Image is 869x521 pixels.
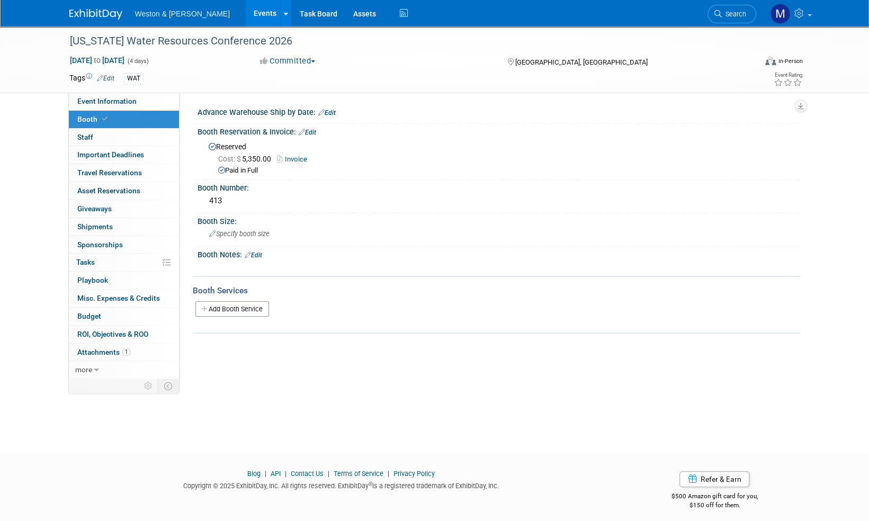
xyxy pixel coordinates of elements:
div: Paid in Full [218,166,792,176]
span: 5,350.00 [218,155,275,163]
div: Booth Size: [198,213,800,227]
a: more [69,361,179,379]
span: Playbook [77,276,108,284]
span: | [262,470,269,478]
img: ExhibitDay [69,9,122,20]
div: 413 [205,193,792,209]
div: Booth Number: [198,180,800,193]
span: Cost: $ [218,155,242,163]
a: Tasks [69,254,179,271]
span: Booth [77,115,110,123]
span: to [92,56,102,65]
span: Important Deadlines [77,150,144,159]
td: Personalize Event Tab Strip [139,379,158,393]
a: Terms of Service [334,470,383,478]
div: $500 Amazon gift card for you, [629,485,800,509]
div: Event Rating [773,73,802,78]
span: Specify booth size [209,230,270,238]
a: Sponsorships [69,236,179,254]
span: Shipments [77,222,113,231]
div: Booth Services [193,285,800,297]
span: Staff [77,133,93,141]
span: Weston & [PERSON_NAME] [135,10,230,18]
span: | [385,470,392,478]
a: Attachments1 [69,344,179,361]
img: Mary Ann Trujillo [770,4,790,24]
a: Important Deadlines [69,146,179,164]
a: Misc. Expenses & Credits [69,290,179,307]
span: (4 days) [127,58,149,65]
a: Giveaways [69,200,179,218]
a: Edit [318,109,336,116]
div: Event Format [694,55,803,71]
button: Committed [256,56,319,67]
span: Giveaways [77,204,112,213]
div: In-Person [777,57,802,65]
div: Advance Warehouse Ship by Date: [198,104,800,118]
a: Edit [299,129,316,136]
i: Booth reservation complete [102,116,107,122]
a: API [271,470,281,478]
a: Edit [97,75,114,82]
span: | [282,470,289,478]
div: Copyright © 2025 ExhibitDay, Inc. All rights reserved. ExhibitDay is a registered trademark of Ex... [69,479,614,491]
div: Booth Notes: [198,247,800,260]
span: Tasks [76,258,95,266]
td: Toggle Event Tabs [157,379,179,393]
a: Travel Reservations [69,164,179,182]
a: Refer & Earn [679,471,749,487]
a: Event Information [69,93,179,110]
span: Search [722,10,746,18]
span: Asset Reservations [77,186,140,195]
a: Playbook [69,272,179,289]
a: Invoice [277,155,312,163]
a: Shipments [69,218,179,236]
div: Reserved [205,139,792,176]
div: [US_STATE] Water Resources Conference 2026 [66,32,740,51]
span: [GEOGRAPHIC_DATA], [GEOGRAPHIC_DATA] [515,58,648,66]
a: Search [707,5,756,23]
div: Booth Reservation & Invoice: [198,124,800,138]
a: Edit [245,251,262,259]
div: WAT [124,73,144,84]
a: Asset Reservations [69,182,179,200]
img: Format-Inperson.png [765,57,776,65]
span: Event Information [77,97,137,105]
a: Budget [69,308,179,325]
div: $150 off for them. [629,501,800,510]
a: Contact Us [291,470,324,478]
a: Privacy Policy [393,470,435,478]
span: Sponsorships [77,240,123,249]
td: Tags [69,73,114,85]
sup: ® [369,481,372,487]
a: Booth [69,111,179,128]
a: Staff [69,129,179,146]
span: Misc. Expenses & Credits [77,294,160,302]
a: Blog [247,470,261,478]
span: | [325,470,332,478]
span: Travel Reservations [77,168,142,177]
span: ROI, Objectives & ROO [77,330,148,338]
a: Add Booth Service [195,301,269,317]
a: ROI, Objectives & ROO [69,326,179,343]
span: Budget [77,312,101,320]
span: 1 [122,348,130,356]
span: Attachments [77,348,130,356]
span: more [75,365,92,374]
span: [DATE] [DATE] [69,56,125,65]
